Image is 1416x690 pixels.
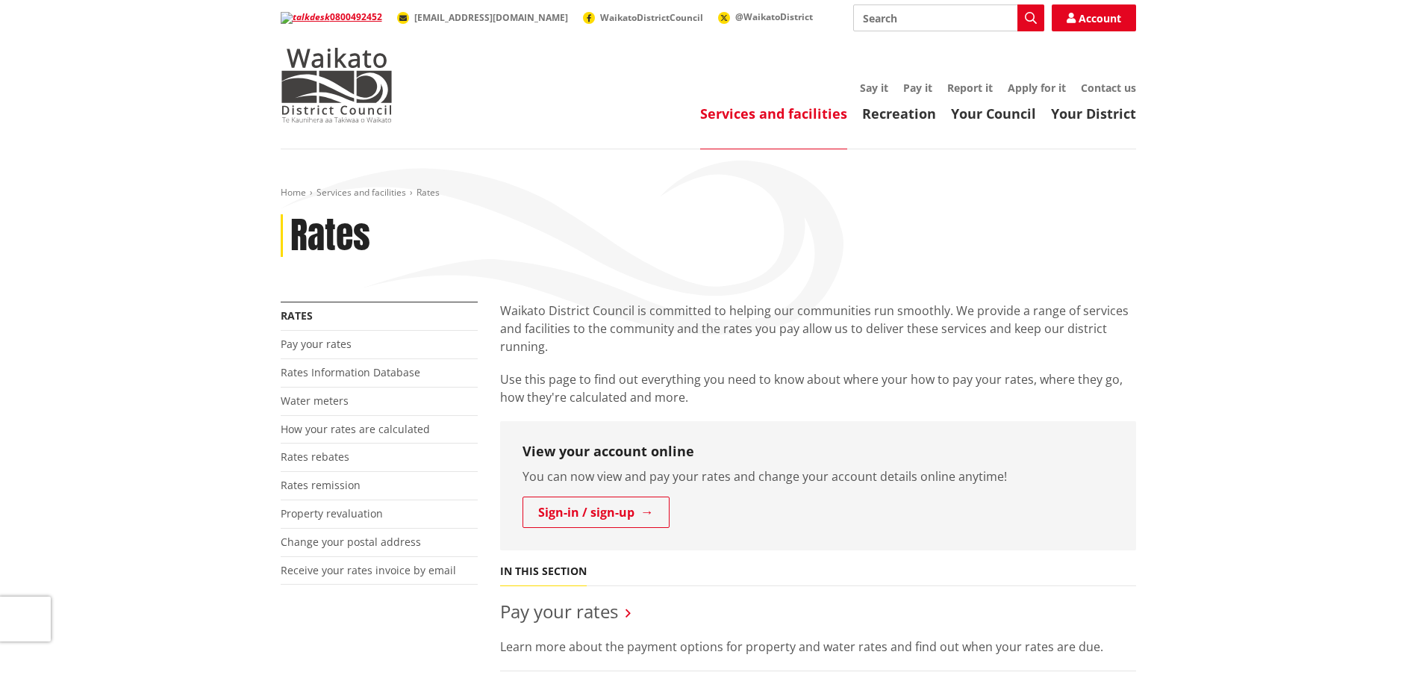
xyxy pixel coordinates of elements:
a: Your District [1051,105,1136,122]
h1: Rates [290,214,370,258]
a: Your Council [951,105,1036,122]
p: Use this page to find out everything you need to know about where your how to pay your rates, whe... [500,370,1136,406]
a: Pay your rates [500,599,618,624]
nav: breadcrumb [281,187,1136,199]
a: Report it [947,81,993,95]
a: 0800492452 [281,10,382,23]
h5: In this section [500,565,587,578]
img: Waikato District Council - Te Kaunihera aa Takiwaa o Waikato [281,48,393,122]
a: Rates Information Database [281,365,420,379]
a: Water meters [281,394,349,408]
input: Search input [853,4,1044,31]
p: Waikato District Council is committed to helping our communities run smoothly. We provide a range... [500,302,1136,355]
span: @WaikatoDistrict [735,10,813,23]
a: Pay it [903,81,932,95]
a: Property revaluation [281,506,383,520]
span: WaikatoDistrictCouncil [600,11,703,24]
a: Recreation [862,105,936,122]
a: Apply for it [1008,81,1066,95]
a: How your rates are calculated [281,422,430,436]
span: [EMAIL_ADDRESS][DOMAIN_NAME] [414,11,568,24]
a: Rates remission [281,478,361,492]
a: Receive your rates invoice by email [281,563,456,577]
a: Services and facilities [316,186,406,199]
a: @WaikatoDistrict [718,10,813,23]
img: talkdesk [281,12,330,24]
a: Change your postal address [281,535,421,549]
a: [EMAIL_ADDRESS][DOMAIN_NAME] [397,11,568,24]
a: Home [281,186,306,199]
a: Rates [281,308,313,323]
a: Say it [860,81,888,95]
a: Rates rebates [281,450,349,464]
a: Contact us [1081,81,1136,95]
span: Rates [417,186,440,199]
p: Learn more about the payment options for property and water rates and find out when your rates ar... [500,638,1136,656]
a: Sign-in / sign-up [523,497,670,528]
a: Services and facilities [700,105,847,122]
h3: View your account online [523,444,1114,460]
p: You can now view and pay your rates and change your account details online anytime! [523,467,1114,485]
a: WaikatoDistrictCouncil [583,11,703,24]
a: Pay your rates [281,337,352,351]
a: Account [1052,4,1136,31]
